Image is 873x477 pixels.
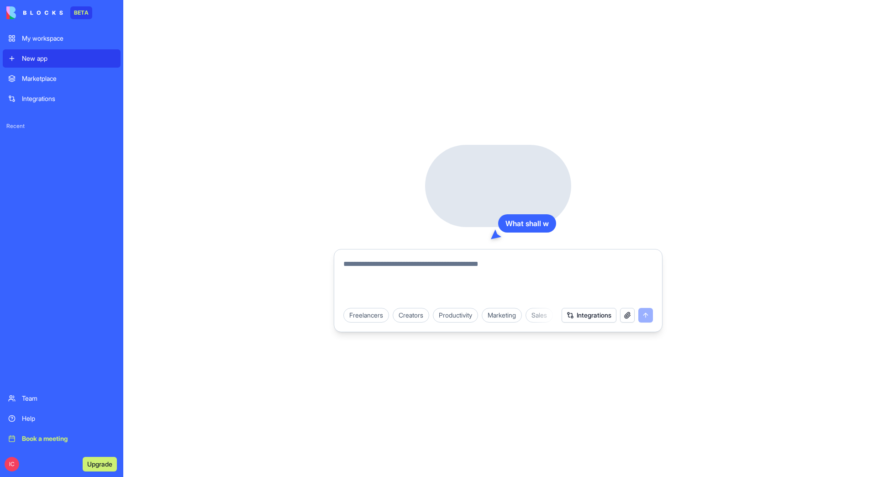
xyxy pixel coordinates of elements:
div: Productivity [433,308,478,323]
a: My workspace [3,29,121,48]
div: Marketplace [22,74,115,83]
div: Integrations [22,94,115,103]
a: Book a meeting [3,429,121,448]
span: Recent [3,122,121,130]
div: New app [22,54,115,63]
div: Sales [526,308,553,323]
div: Creators [393,308,429,323]
span: IC [5,457,19,472]
div: Help [22,414,115,423]
a: Upgrade [83,459,117,468]
div: BETA [70,6,92,19]
a: Help [3,409,121,428]
button: Upgrade [83,457,117,472]
a: Marketplace [3,69,121,88]
img: logo [6,6,63,19]
div: My workspace [22,34,115,43]
button: Integrations [562,308,616,323]
div: Freelancers [343,308,389,323]
div: Book a meeting [22,434,115,443]
a: Team [3,389,121,408]
a: New app [3,49,121,68]
a: Integrations [3,90,121,108]
div: Team [22,394,115,403]
div: Marketing [482,308,522,323]
a: BETA [6,6,92,19]
div: What shall w [498,214,556,233]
